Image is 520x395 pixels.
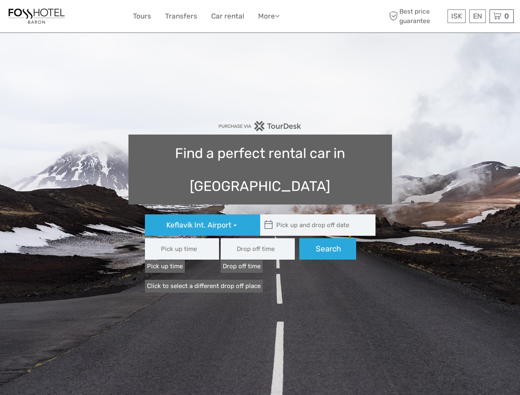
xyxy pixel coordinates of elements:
[128,135,392,204] h1: Find a perfect rental car in [GEOGRAPHIC_DATA]
[451,12,462,20] span: ISK
[145,214,260,236] button: Keflavík Int. Airport
[165,10,197,22] a: Transfers
[469,9,486,23] div: EN
[503,12,510,20] span: 0
[166,221,231,230] span: Keflavík Int. Airport
[387,7,445,25] span: Best price guarantee
[258,10,280,22] a: More
[6,6,67,26] img: 1355-f22f4eb0-fb05-4a92-9bea-b034c25151e6_logo_small.jpg
[221,238,295,260] input: Drop off time
[299,238,356,260] button: Search
[211,10,244,22] a: Car rental
[133,10,151,22] a: Tours
[145,280,263,293] a: Click to select a different drop off place
[145,238,219,260] input: Pick up time
[218,121,302,131] img: PurchaseViaTourDesk.png
[260,214,371,236] input: Pick up and drop off date
[145,260,185,273] label: Pick up time
[221,260,263,273] label: Drop off time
